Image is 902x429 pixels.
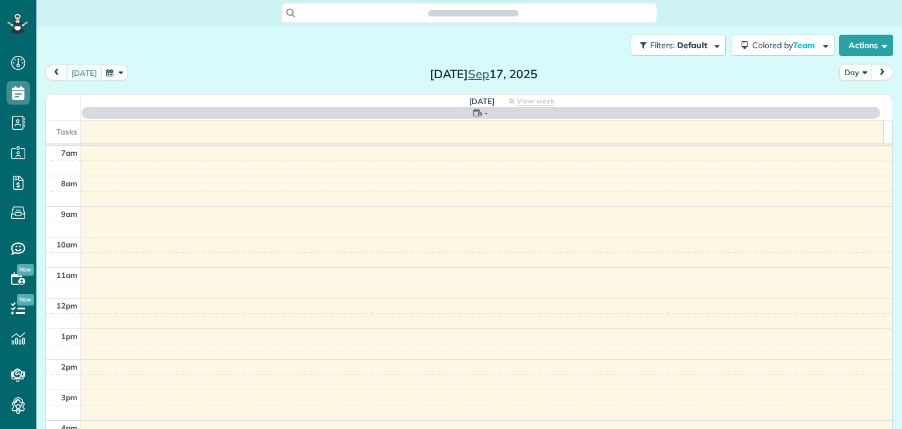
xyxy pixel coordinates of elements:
[468,66,489,81] span: Sep
[56,240,78,249] span: 10am
[61,179,78,188] span: 8am
[61,148,78,157] span: 7am
[61,331,78,341] span: 1pm
[56,270,78,280] span: 11am
[793,40,817,51] span: Team
[752,40,819,51] span: Colored by
[732,35,834,56] button: Colored byTeam
[839,35,893,56] button: Actions
[410,68,557,81] h2: [DATE] 17, 2025
[469,96,494,106] span: [DATE]
[61,209,78,219] span: 9am
[839,65,872,81] button: Day
[45,65,68,81] button: prev
[61,362,78,371] span: 2pm
[625,35,726,56] a: Filters: Default
[17,294,34,306] span: New
[56,127,78,136] span: Tasks
[631,35,726,56] button: Filters: Default
[650,40,675,51] span: Filters:
[440,7,506,19] span: Search ZenMaid…
[484,107,488,119] span: -
[17,264,34,276] span: New
[677,40,708,51] span: Default
[517,96,554,106] span: View week
[66,65,102,81] button: [DATE]
[56,301,78,310] span: 12pm
[871,65,893,81] button: next
[61,393,78,402] span: 3pm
